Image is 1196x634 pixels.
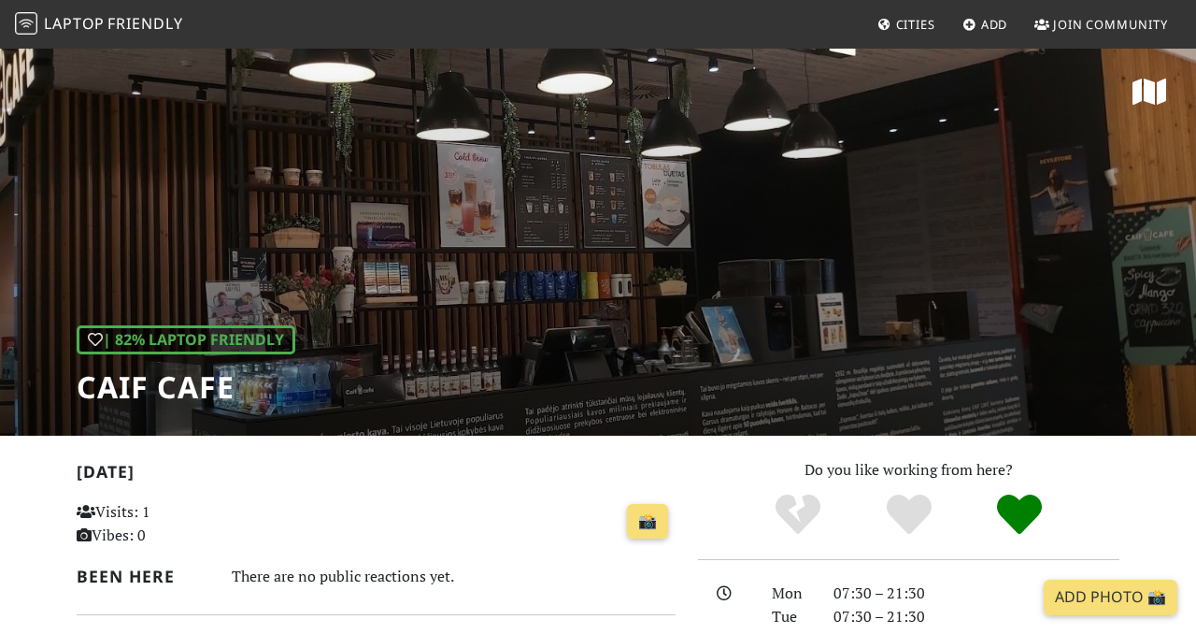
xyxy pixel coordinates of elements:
[822,582,1131,606] div: 07:30 – 21:30
[77,567,209,586] h2: Been here
[1044,580,1177,615] a: Add Photo 📸
[15,12,37,35] img: LaptopFriendly
[896,16,935,33] span: Cities
[981,16,1008,33] span: Add
[761,582,822,606] div: Mon
[1053,16,1168,33] span: Join Community
[1027,7,1175,41] a: Join Community
[698,458,1119,483] p: Do you like working from here?
[627,504,668,540] a: 📸
[870,7,943,41] a: Cities
[44,13,105,34] span: Laptop
[955,7,1016,41] a: Add
[107,13,182,34] span: Friendly
[77,462,676,489] h2: [DATE]
[15,8,183,41] a: LaptopFriendly LaptopFriendly
[77,369,295,405] h1: Caif Cafe
[232,563,676,590] div: There are no public reactions yet.
[964,492,1075,539] div: Definitely!
[761,605,822,629] div: Tue
[853,492,964,539] div: Yes
[77,325,295,355] div: | 82% Laptop Friendly
[742,492,853,539] div: No
[822,605,1131,629] div: 07:30 – 21:30
[77,500,262,548] p: Visits: 1 Vibes: 0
